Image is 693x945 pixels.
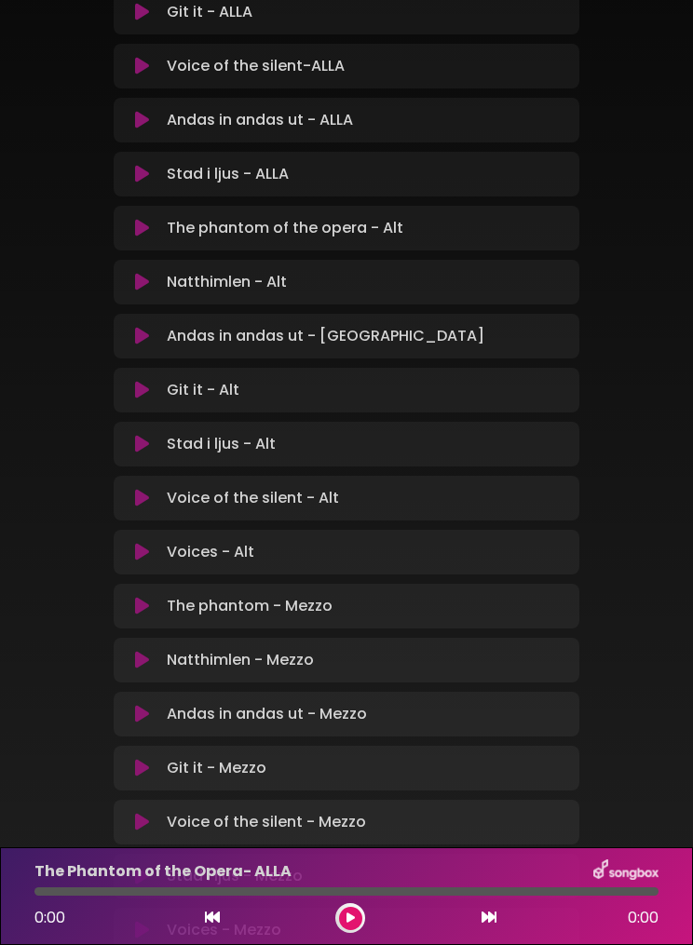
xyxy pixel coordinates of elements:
p: Natthimlen - Mezzo [167,649,314,671]
span: 0:00 [628,907,659,929]
p: Andas in andas ut - Mezzo [167,703,367,725]
p: Git it - ALLA [167,1,252,23]
p: The phantom of the opera - Alt [167,217,403,239]
span: 0:00 [34,907,65,928]
p: Natthimlen - Alt [167,271,287,293]
p: Stad i ljus - ALLA [167,163,289,185]
p: The phantom - Mezzo [167,595,333,617]
p: Andas in andas ut - [GEOGRAPHIC_DATA] [167,325,484,347]
p: Voices - Alt [167,541,254,563]
p: The Phantom of the Opera- ALLA [34,860,292,883]
p: Andas in andas ut - ALLA [167,109,353,131]
p: Git it - Alt [167,379,239,401]
p: Git it - Mezzo [167,757,266,779]
p: Voice of the silent-ALLA [167,55,345,77]
p: Stad i ljus - Alt [167,433,276,455]
p: Voice of the silent - Mezzo [167,811,366,833]
img: songbox-logo-white.png [593,859,659,884]
p: Voice of the silent - Alt [167,487,339,509]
